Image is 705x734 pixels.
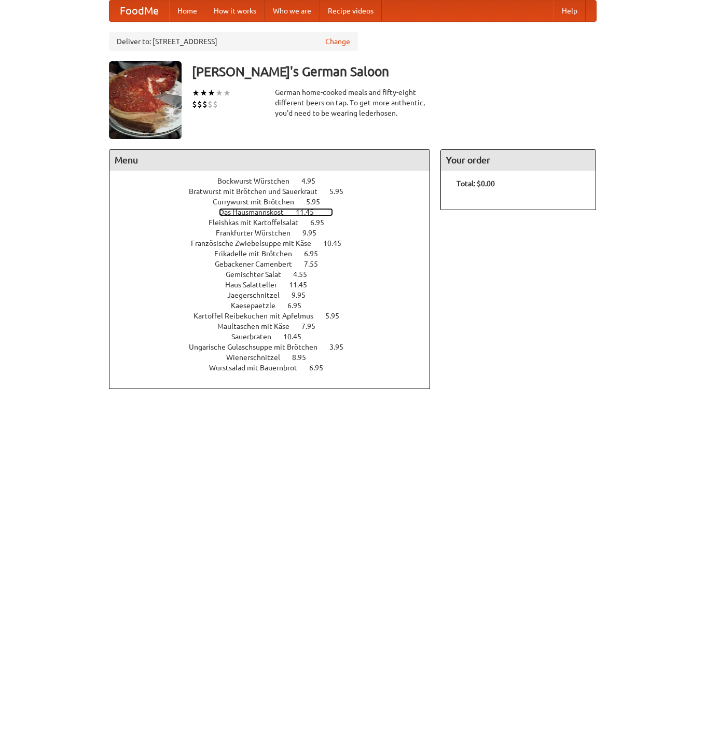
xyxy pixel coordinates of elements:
span: 11.45 [289,281,317,289]
span: 4.95 [301,177,326,185]
span: 5.95 [325,312,350,320]
a: Bockwurst Würstchen 4.95 [217,177,335,185]
div: German home-cooked meals and fifty-eight different beers on tap. To get more authentic, you'd nee... [275,87,431,118]
li: $ [213,99,218,110]
a: How it works [205,1,265,21]
span: 10.45 [323,239,352,247]
a: Help [554,1,586,21]
a: Home [169,1,205,21]
span: 7.95 [301,322,326,330]
span: Gemischter Salat [226,270,292,279]
span: 3.95 [329,343,354,351]
h4: Menu [109,150,430,171]
li: $ [202,99,208,110]
a: Frikadelle mit Brötchen 6.95 [214,250,337,258]
a: Französische Zwiebelsuppe mit Käse 10.45 [191,239,361,247]
span: Jaegerschnitzel [227,291,290,299]
li: $ [197,99,202,110]
a: Kaesepaetzle 6.95 [231,301,321,310]
span: Kaesepaetzle [231,301,286,310]
a: Gemischter Salat 4.55 [226,270,326,279]
a: Recipe videos [320,1,382,21]
a: FoodMe [109,1,169,21]
span: Französische Zwiebelsuppe mit Käse [191,239,322,247]
span: 10.45 [283,333,312,341]
span: Currywurst mit Brötchen [213,198,305,206]
a: Ungarische Gulaschsuppe mit Brötchen 3.95 [189,343,363,351]
li: ★ [208,87,215,99]
a: Gebackener Camenbert 7.55 [215,260,337,268]
li: ★ [215,87,223,99]
span: Wurstsalad mit Bauernbrot [209,364,308,372]
img: angular.jpg [109,61,182,139]
a: Haus Salatteller 11.45 [225,281,326,289]
a: Sauerbraten 10.45 [231,333,321,341]
a: Das Hausmannskost 11.45 [219,208,333,216]
span: 9.95 [292,291,316,299]
span: 8.95 [292,353,316,362]
span: Fleishkas mit Kartoffelsalat [209,218,309,227]
a: Frankfurter Würstchen 9.95 [216,229,336,237]
a: Jaegerschnitzel 9.95 [227,291,325,299]
span: Sauerbraten [231,333,282,341]
span: Gebackener Camenbert [215,260,302,268]
span: Ungarische Gulaschsuppe mit Brötchen [189,343,328,351]
span: Bockwurst Würstchen [217,177,300,185]
a: Wurstsalad mit Bauernbrot 6.95 [209,364,342,372]
span: Das Hausmannskost [219,208,294,216]
a: Maultaschen mit Käse 7.95 [217,322,335,330]
a: Kartoffel Reibekuchen mit Apfelmus 5.95 [193,312,358,320]
span: Wienerschnitzel [226,353,291,362]
li: ★ [223,87,231,99]
span: 9.95 [302,229,327,237]
span: Bratwurst mit Brötchen und Sauerkraut [189,187,328,196]
li: $ [192,99,197,110]
a: Bratwurst mit Brötchen und Sauerkraut 5.95 [189,187,363,196]
span: Frikadelle mit Brötchen [214,250,302,258]
span: Kartoffel Reibekuchen mit Apfelmus [193,312,324,320]
a: Who we are [265,1,320,21]
span: Haus Salatteller [225,281,287,289]
li: ★ [200,87,208,99]
a: Fleishkas mit Kartoffelsalat 6.95 [209,218,343,227]
span: 5.95 [306,198,330,206]
span: 11.45 [296,208,324,216]
a: Wienerschnitzel 8.95 [226,353,325,362]
div: Deliver to: [STREET_ADDRESS] [109,32,358,51]
span: 4.55 [293,270,317,279]
span: Frankfurter Würstchen [216,229,301,237]
span: Maultaschen mit Käse [217,322,300,330]
h4: Your order [441,150,596,171]
b: Total: $0.00 [457,179,495,188]
a: Currywurst mit Brötchen 5.95 [213,198,339,206]
li: ★ [192,87,200,99]
span: 5.95 [329,187,354,196]
a: Change [325,36,350,47]
li: $ [208,99,213,110]
span: 7.55 [304,260,328,268]
h3: [PERSON_NAME]'s German Saloon [192,61,597,82]
span: 6.95 [304,250,328,258]
span: 6.95 [309,364,334,372]
span: 6.95 [287,301,312,310]
span: 6.95 [310,218,335,227]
